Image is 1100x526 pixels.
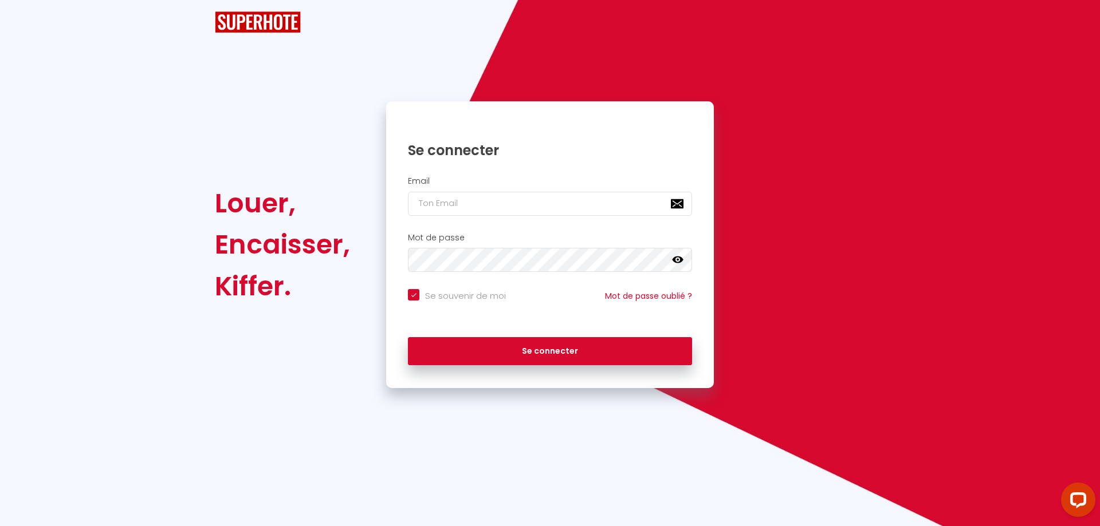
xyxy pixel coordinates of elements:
[408,141,692,159] h1: Se connecter
[408,233,692,243] h2: Mot de passe
[215,224,350,265] div: Encaisser,
[408,192,692,216] input: Ton Email
[408,337,692,366] button: Se connecter
[1052,478,1100,526] iframe: LiveChat chat widget
[605,290,692,302] a: Mot de passe oublié ?
[408,176,692,186] h2: Email
[215,11,301,33] img: SuperHote logo
[215,183,350,224] div: Louer,
[215,266,350,307] div: Kiffer.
